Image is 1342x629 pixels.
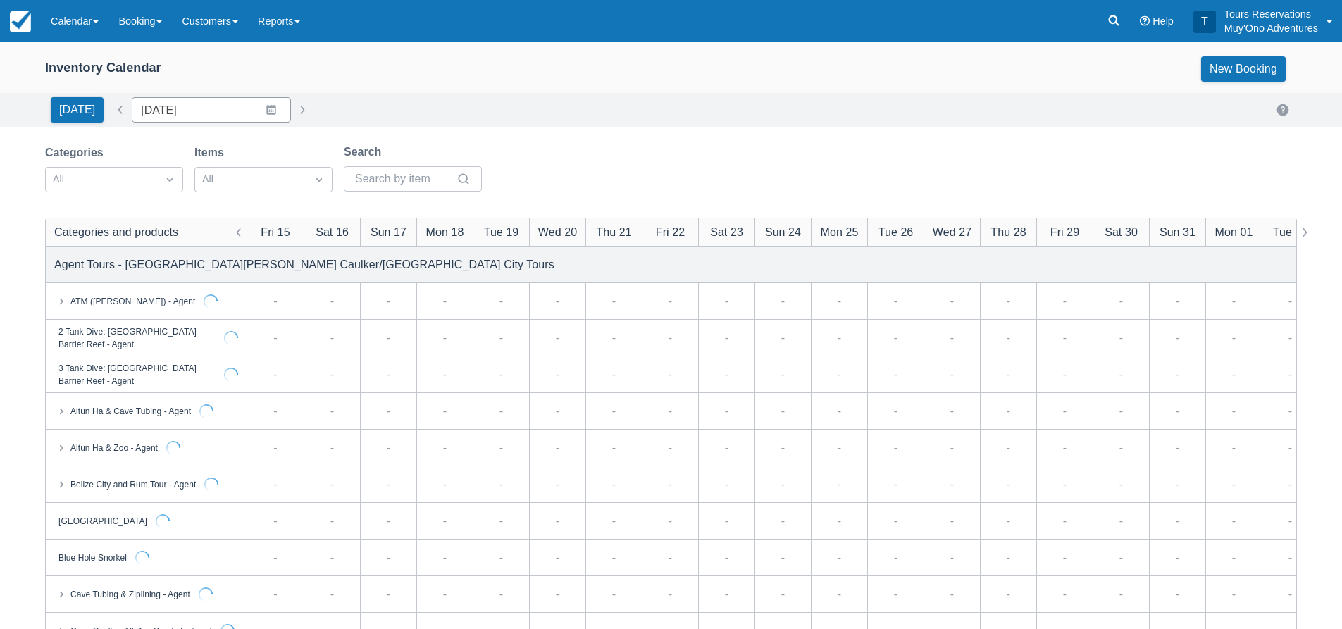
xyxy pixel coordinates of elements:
[894,585,897,602] div: -
[499,366,503,382] div: -
[1224,7,1318,21] p: Tours Reservations
[499,475,503,492] div: -
[1232,549,1236,566] div: -
[443,292,447,309] div: -
[330,292,334,309] div: -
[387,549,390,566] div: -
[1007,402,1010,419] div: -
[443,475,447,492] div: -
[1201,56,1286,82] a: New Booking
[70,294,195,307] div: ATM ([PERSON_NAME]) - Agent
[1232,512,1236,529] div: -
[781,292,785,309] div: -
[10,11,31,32] img: checkfront-main-nav-mini-logo.png
[781,585,785,602] div: -
[612,549,616,566] div: -
[1176,512,1179,529] div: -
[1288,366,1292,382] div: -
[1105,223,1138,240] div: Sat 30
[1232,585,1236,602] div: -
[894,549,897,566] div: -
[1007,475,1010,492] div: -
[1215,223,1253,240] div: Mon 01
[443,329,447,346] div: -
[273,585,277,602] div: -
[950,329,954,346] div: -
[1232,402,1236,419] div: -
[538,223,577,240] div: Wed 20
[1063,366,1067,382] div: -
[70,404,191,417] div: Altun Ha & Cave Tubing - Agent
[426,223,464,240] div: Mon 18
[656,223,685,240] div: Fri 22
[54,256,554,273] div: Agent Tours - [GEOGRAPHIC_DATA][PERSON_NAME] Caulker/[GEOGRAPHIC_DATA] City Tours
[1176,366,1179,382] div: -
[1288,402,1292,419] div: -
[1007,549,1010,566] div: -
[330,439,334,456] div: -
[556,292,559,309] div: -
[273,402,277,419] div: -
[612,292,616,309] div: -
[1176,439,1179,456] div: -
[1288,292,1292,309] div: -
[950,549,954,566] div: -
[1232,366,1236,382] div: -
[194,144,230,161] label: Items
[894,366,897,382] div: -
[950,439,954,456] div: -
[387,512,390,529] div: -
[1273,223,1308,240] div: Tue 02
[950,585,954,602] div: -
[499,585,503,602] div: -
[443,512,447,529] div: -
[878,223,914,240] div: Tue 26
[1176,585,1179,602] div: -
[781,549,785,566] div: -
[556,549,559,566] div: -
[1119,549,1123,566] div: -
[950,475,954,492] div: -
[1176,475,1179,492] div: -
[1063,512,1067,529] div: -
[838,366,841,382] div: -
[1063,585,1067,602] div: -
[596,223,631,240] div: Thu 21
[894,512,897,529] div: -
[781,329,785,346] div: -
[499,549,503,566] div: -
[387,292,390,309] div: -
[1119,439,1123,456] div: -
[669,366,672,382] div: -
[1288,585,1292,602] div: -
[1232,329,1236,346] div: -
[1288,329,1292,346] div: -
[1152,15,1174,27] span: Help
[443,366,447,382] div: -
[612,439,616,456] div: -
[1007,329,1010,346] div: -
[1288,512,1292,529] div: -
[838,439,841,456] div: -
[669,512,672,529] div: -
[1140,16,1150,26] i: Help
[70,441,158,454] div: Altun Ha & Zoo - Agent
[838,329,841,346] div: -
[725,549,728,566] div: -
[556,329,559,346] div: -
[1119,585,1123,602] div: -
[838,512,841,529] div: -
[894,475,897,492] div: -
[894,292,897,309] div: -
[1063,475,1067,492] div: -
[330,366,334,382] div: -
[990,223,1026,240] div: Thu 28
[781,475,785,492] div: -
[1063,549,1067,566] div: -
[765,223,801,240] div: Sun 24
[781,402,785,419] div: -
[330,585,334,602] div: -
[330,549,334,566] div: -
[725,402,728,419] div: -
[273,366,277,382] div: -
